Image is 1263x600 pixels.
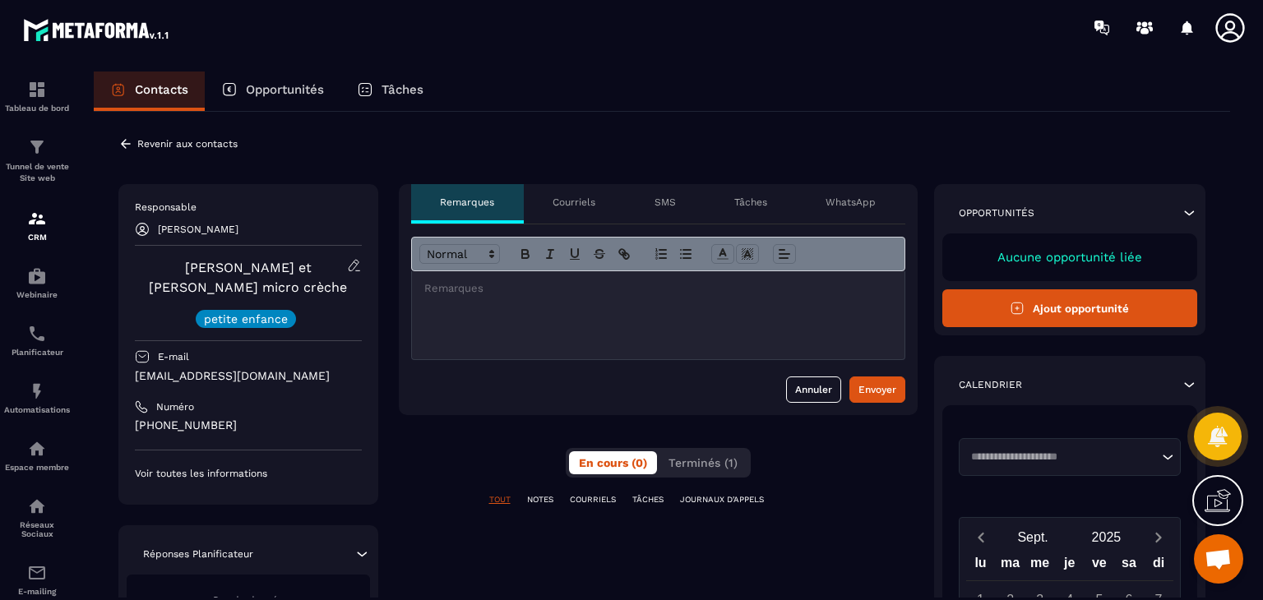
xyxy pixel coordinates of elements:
[246,82,324,97] p: Opportunités
[135,418,362,433] p: [PHONE_NUMBER]
[1025,552,1055,580] div: me
[204,313,288,325] p: petite enfance
[632,494,664,505] p: TÂCHES
[655,196,676,209] p: SMS
[965,552,995,580] div: lu
[135,82,188,97] p: Contacts
[340,72,440,111] a: Tâches
[156,400,194,413] p: Numéro
[4,348,70,357] p: Planificateur
[959,250,1182,265] p: Aucune opportunité liée
[205,72,340,111] a: Opportunités
[942,289,1198,327] button: Ajout opportunité
[27,209,47,228] img: formation
[527,494,553,505] p: NOTES
[27,324,47,344] img: scheduler
[4,312,70,369] a: schedulerschedulerPlanificateur
[734,196,767,209] p: Tâches
[27,496,47,516] img: social-network
[27,563,47,583] img: email
[137,138,238,150] p: Revenir aux contacts
[959,438,1182,476] div: Search for option
[143,547,253,561] p: Réponses Planificateur
[4,484,70,551] a: social-networksocial-networkRéseaux Sociaux
[4,161,70,184] p: Tunnel de vente Site web
[440,196,494,209] p: Remarques
[569,451,657,474] button: En cours (0)
[4,369,70,427] a: automationsautomationsAutomatisations
[4,125,70,196] a: formationformationTunnel de vente Site web
[1070,523,1143,552] button: Open years overlay
[1055,552,1085,580] div: je
[996,552,1025,580] div: ma
[1144,552,1173,580] div: di
[1085,552,1114,580] div: ve
[669,456,738,469] span: Terminés (1)
[489,494,511,505] p: TOUT
[826,196,876,209] p: WhatsApp
[135,368,362,384] p: [EMAIL_ADDRESS][DOMAIN_NAME]
[4,67,70,125] a: formationformationTableau de bord
[158,350,189,363] p: E-mail
[858,381,896,398] div: Envoyer
[135,467,362,480] p: Voir toutes les informations
[4,104,70,113] p: Tableau de bord
[4,290,70,299] p: Webinaire
[966,526,997,548] button: Previous month
[997,523,1070,552] button: Open months overlay
[94,72,205,111] a: Contacts
[4,196,70,254] a: formationformationCRM
[1114,552,1144,580] div: sa
[4,520,70,538] p: Réseaux Sociaux
[959,378,1022,391] p: Calendrier
[23,15,171,44] img: logo
[680,494,764,505] p: JOURNAUX D'APPELS
[4,587,70,596] p: E-mailing
[553,196,595,209] p: Courriels
[849,376,905,403] button: Envoyer
[27,381,47,401] img: automations
[149,260,347,295] a: [PERSON_NAME] et [PERSON_NAME] micro crèche
[570,494,616,505] p: COURRIELS
[27,266,47,286] img: automations
[4,463,70,472] p: Espace membre
[579,456,647,469] span: En cours (0)
[4,427,70,484] a: automationsautomationsEspace membre
[27,439,47,459] img: automations
[382,82,423,97] p: Tâches
[659,451,747,474] button: Terminés (1)
[965,449,1159,465] input: Search for option
[959,206,1034,219] p: Opportunités
[4,405,70,414] p: Automatisations
[27,137,47,157] img: formation
[786,376,841,403] button: Annuler
[1143,526,1173,548] button: Next month
[27,80,47,99] img: formation
[135,201,362,214] p: Responsable
[4,233,70,242] p: CRM
[4,254,70,312] a: automationsautomationsWebinaire
[1194,534,1243,584] div: Ouvrir le chat
[158,224,238,235] p: [PERSON_NAME]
